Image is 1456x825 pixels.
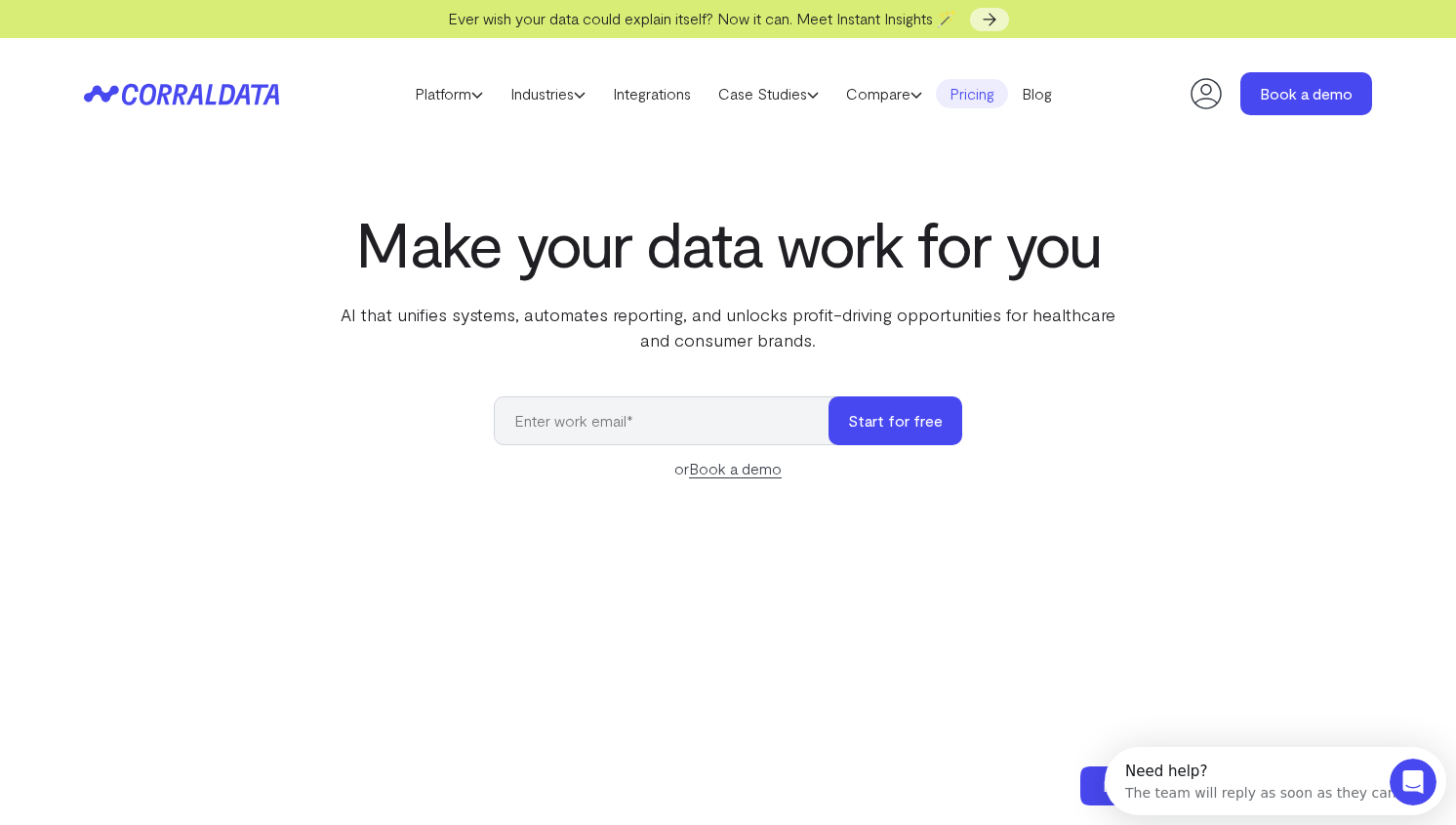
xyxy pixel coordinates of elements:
[936,79,1008,108] a: Pricing
[20,17,292,32] div: Need help?
[330,302,1126,352] p: AI that unifies systems, automates reporting, and unlocks profit-driving opportunities for health...
[494,457,962,480] div: or
[401,79,497,108] a: Platform
[448,9,956,27] span: Ever wish your data could explain itself? Now it can. Meet Instant Insights 🪄
[8,8,349,62] div: Open Intercom Messenger
[20,32,292,53] div: The team will reply as soon as they can
[330,208,1126,278] h1: Make your data work for you
[497,79,599,108] a: Industries
[1080,766,1217,805] a: Book a demo
[1105,747,1446,815] iframe: Intercom live chat discovery launcher
[1390,759,1436,805] iframe: Intercom live chat
[494,396,848,445] input: Enter work email*
[829,396,962,445] button: Start for free
[1240,72,1372,115] a: Book a demo
[832,79,936,108] a: Compare
[1008,79,1066,108] a: Blog
[705,79,832,108] a: Case Studies
[689,459,782,478] a: Book a demo
[599,79,705,108] a: Integrations
[1103,776,1195,795] span: Book a demo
